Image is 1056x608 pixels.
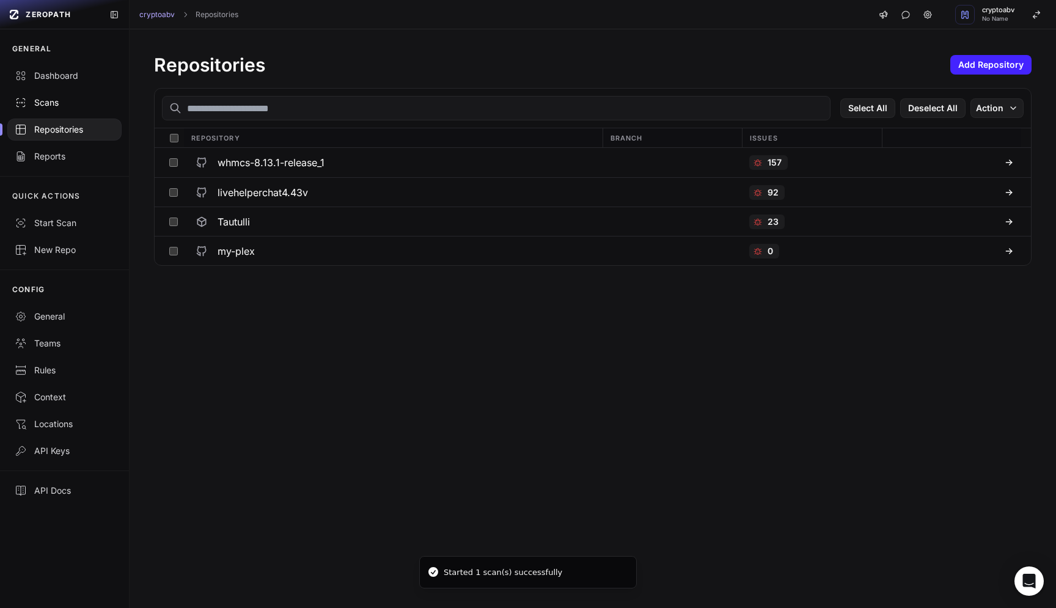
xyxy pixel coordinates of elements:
[768,245,773,257] p: 0
[444,566,562,579] div: Started 1 scan(s) successfully
[218,244,255,258] h3: my-plex
[982,7,1014,13] span: cryptoabv
[603,128,742,147] div: Branch
[768,156,782,169] p: 157
[15,485,114,497] div: API Docs
[970,98,1024,118] button: Action
[15,97,114,109] div: Scans
[15,217,114,229] div: Start Scan
[139,10,238,20] nav: breadcrumb
[155,177,1031,207] div: livehelperchat4.43v 92
[15,70,114,82] div: Dashboard
[900,98,966,118] button: Deselect All
[15,150,114,163] div: Reports
[768,216,779,228] p: 23
[218,185,308,200] h3: livehelperchat4.43v
[15,337,114,350] div: Teams
[154,54,265,76] h1: Repositories
[12,191,81,201] p: QUICK ACTIONS
[184,128,603,147] div: Repository
[196,10,238,20] a: Repositories
[12,44,51,54] p: GENERAL
[768,186,779,199] p: 92
[183,148,603,177] button: whmcs-8.13.1-release_1
[15,123,114,136] div: Repositories
[840,98,895,118] button: Select All
[155,207,1031,236] div: Tautulli 23
[218,155,324,170] h3: whmcs-8.13.1-release_1
[181,10,189,19] svg: chevron right,
[155,236,1031,265] div: my-plex 0
[742,128,881,147] div: Issues
[5,5,100,24] a: ZEROPATH
[183,178,603,207] button: livehelperchat4.43v
[139,10,175,20] a: cryptoabv
[183,207,603,236] button: Tautulli
[15,364,114,376] div: Rules
[15,391,114,403] div: Context
[15,445,114,457] div: API Keys
[183,236,603,265] button: my-plex
[218,214,250,229] h3: Tautulli
[15,310,114,323] div: General
[26,10,71,20] span: ZEROPATH
[15,418,114,430] div: Locations
[950,55,1032,75] button: Add Repository
[12,285,45,295] p: CONFIG
[155,148,1031,177] div: whmcs-8.13.1-release_1 157
[15,244,114,256] div: New Repo
[1014,566,1044,596] div: Open Intercom Messenger
[982,16,1014,22] span: No Name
